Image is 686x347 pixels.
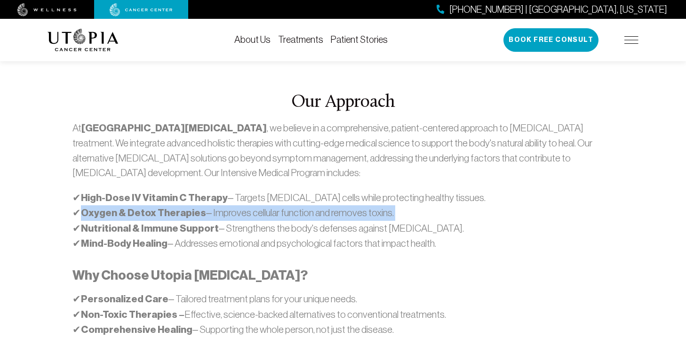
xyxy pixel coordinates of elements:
p: ✔ – Targets [MEDICAL_DATA] cells while protecting healthy tissues. ✔ – Improves cellular function... [72,190,613,251]
strong: Nutritional & Immune Support [81,222,219,234]
strong: Why Choose Utopia [MEDICAL_DATA]? [72,267,308,283]
strong: Comprehensive Healing [81,323,192,336]
strong: Non-Toxic Therapies – [81,308,184,321]
strong: Personalized Care [81,293,168,305]
a: About Us [234,34,271,45]
strong: Oxygen & Detox Therapies [81,207,206,219]
p: At , we believe in a comprehensive, patient-centered approach to [MEDICAL_DATA] treatment. We int... [72,121,613,180]
button: Book Free Consult [503,28,598,52]
span: [PHONE_NUMBER] | [GEOGRAPHIC_DATA], [US_STATE] [449,3,667,16]
img: cancer center [110,3,173,16]
strong: High-Dose IV Vitamin C Therapy [81,192,228,204]
strong: [GEOGRAPHIC_DATA][MEDICAL_DATA] [81,122,267,134]
img: wellness [17,3,77,16]
a: Patient Stories [331,34,388,45]
a: Treatments [278,34,323,45]
img: icon-hamburger [624,36,638,44]
p: ✔ – Tailored treatment plans for your unique needs. ✔ Effective, science-backed alternatives to c... [72,291,613,338]
strong: Mind-Body Healing [81,237,168,250]
a: [PHONE_NUMBER] | [GEOGRAPHIC_DATA], [US_STATE] [437,3,667,16]
h2: Our Approach [72,93,613,113]
img: logo [48,29,119,51]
